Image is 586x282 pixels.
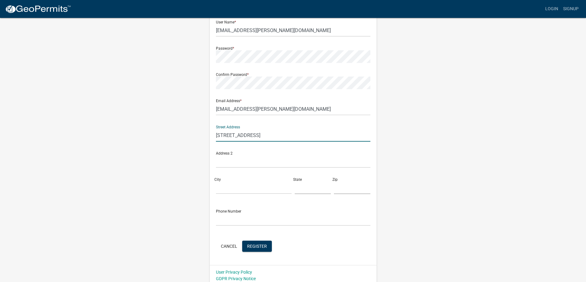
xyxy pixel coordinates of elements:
button: Register [242,241,272,252]
button: Cancel [216,241,242,252]
span: Register [247,243,267,248]
a: Signup [561,3,581,15]
a: User Privacy Policy [216,270,252,275]
a: GDPR Privacy Notice [216,276,256,281]
a: Login [543,3,561,15]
